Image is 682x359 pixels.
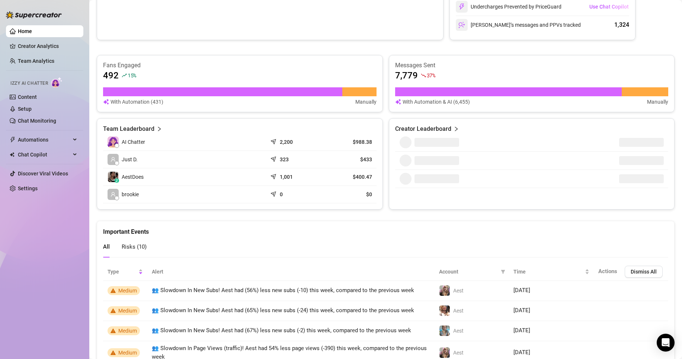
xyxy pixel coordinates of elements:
[421,73,426,78] span: fall
[270,137,278,145] span: send
[631,269,657,275] span: Dismiss All
[454,124,459,133] span: right
[18,106,32,112] a: Setup
[326,138,372,146] article: $988.38
[453,350,464,356] span: Aest
[280,138,293,146] article: 2,200
[439,305,450,316] img: Aest
[18,149,71,161] span: Chat Copilot
[10,152,15,157] img: Chat Copilot
[453,288,464,294] span: Aest
[18,94,37,100] a: Content
[18,134,71,146] span: Automations
[128,72,136,79] span: 15 %
[427,72,435,79] span: 37 %
[122,243,147,250] span: Risks ( 10 )
[147,263,435,281] th: Alert
[18,171,68,177] a: Discover Viral Videos
[111,288,116,293] span: warning
[10,80,48,87] span: Izzy AI Chatter
[10,137,16,143] span: thunderbolt
[111,328,116,333] span: warning
[122,138,145,146] span: AI Chatter
[439,268,498,276] span: Account
[103,243,110,250] span: All
[280,191,283,198] article: 0
[326,173,372,181] article: $400.47
[6,11,62,19] img: logo-BBDzfeDw.svg
[509,263,594,281] th: Time
[270,155,278,162] span: send
[499,266,507,277] span: filter
[122,173,144,181] span: AestDoes
[614,20,629,29] div: 1,324
[453,308,464,314] span: Aest
[122,155,138,164] span: Just D.
[270,190,278,197] span: send
[647,98,668,106] article: Manually
[111,350,116,355] span: warning
[657,334,675,352] div: Open Intercom Messenger
[111,157,116,162] span: user
[118,308,137,314] span: Medium
[395,124,451,133] article: Creator Leaderboard
[280,173,293,181] article: 1,001
[453,328,464,334] span: Aest
[18,185,38,191] a: Settings
[51,77,63,88] img: AI Chatter
[103,61,377,69] article: Fans Engaged
[280,156,289,163] article: 323
[439,285,450,296] img: Aest
[589,4,629,10] span: Use Chat Copilot
[103,221,668,236] div: Important Events
[456,1,561,13] div: Undercharges Prevented by PriceGuard
[326,156,372,163] article: $433
[122,73,127,78] span: rise
[111,308,116,313] span: warning
[103,124,154,133] article: Team Leaderboard
[513,268,583,276] span: Time
[157,124,162,133] span: right
[18,118,56,124] a: Chat Monitoring
[439,326,450,336] img: Aest
[111,98,163,106] article: With Automation (431)
[355,98,377,106] article: Manually
[589,1,629,13] button: Use Chat Copilot
[395,61,669,69] article: Messages Sent
[103,263,147,281] th: Type
[403,98,470,106] article: With Automation & AI (6,455)
[152,287,414,294] span: 👥 Slowdown In New Subs! Aest had (56%) less new subs (-10) this week, compared to the previous week
[18,40,77,52] a: Creator Analytics
[326,191,372,198] article: $0
[111,192,116,197] span: user
[108,136,119,148] img: izzy-ai-chatter-avatar-DDCN_rTZ.svg
[456,19,581,31] div: [PERSON_NAME]’s messages and PPVs tracked
[18,58,54,64] a: Team Analytics
[118,288,137,294] span: Medium
[108,268,137,276] span: Type
[439,347,450,358] img: Aest
[501,269,505,274] span: filter
[103,98,109,106] img: svg%3e
[458,3,465,10] img: svg%3e
[115,178,119,183] div: z
[118,350,137,356] span: Medium
[152,327,411,334] span: 👥 Slowdown In New Subs! Aest had (67%) less new subs (-2) this week, compared to the previous week
[395,98,401,106] img: svg%3e
[513,307,530,314] span: [DATE]
[598,268,617,275] span: Actions
[108,172,118,182] img: AestDoes
[513,327,530,334] span: [DATE]
[18,28,32,34] a: Home
[625,266,663,278] button: Dismiss All
[458,22,465,28] img: svg%3e
[395,69,418,81] article: 7,779
[513,349,530,356] span: [DATE]
[270,172,278,179] span: send
[122,190,139,198] span: brookie
[513,287,530,294] span: [DATE]
[103,69,119,81] article: 492
[152,307,414,314] span: 👥 Slowdown In New Subs! Aest had (65%) less new subs (-24) this week, compared to the previous week
[118,328,137,334] span: Medium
